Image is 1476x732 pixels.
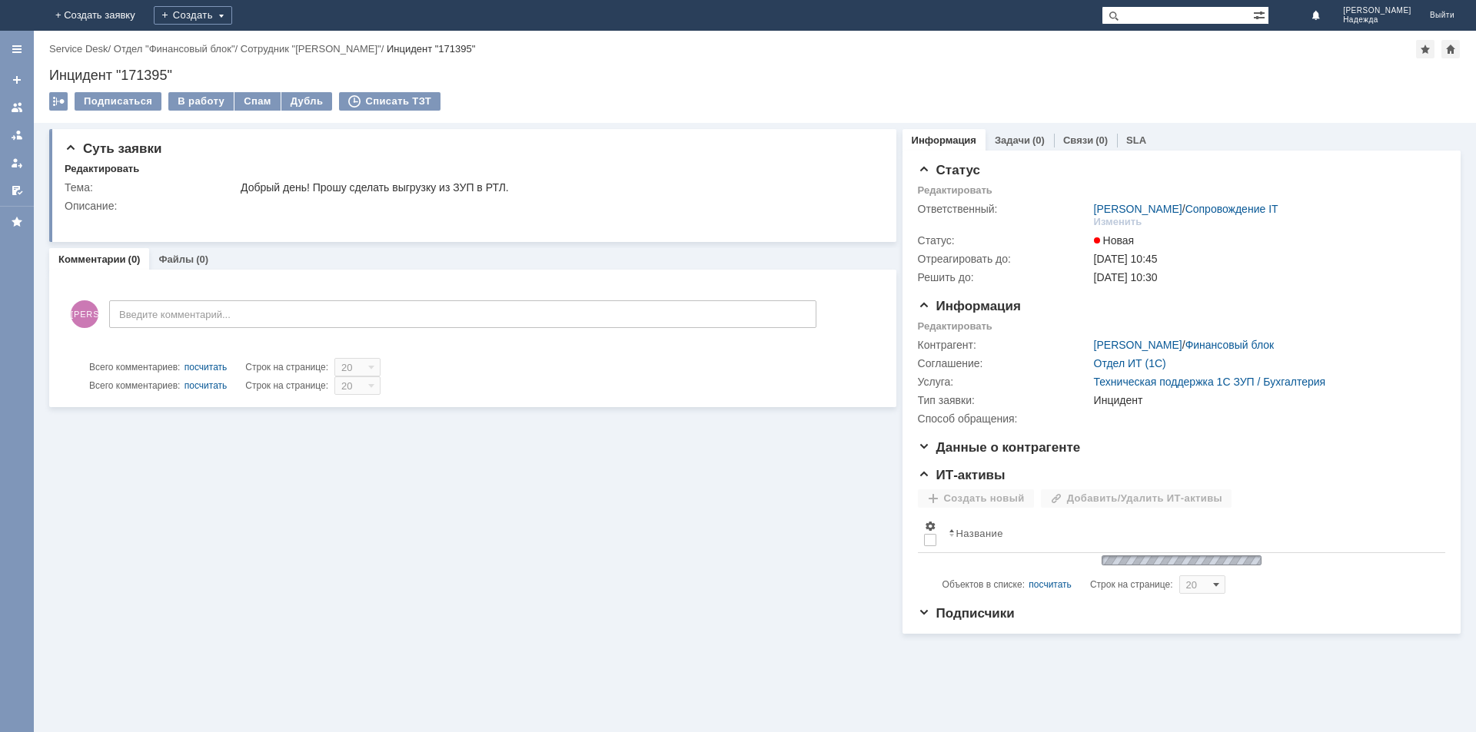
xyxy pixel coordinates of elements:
[918,606,1015,621] span: Подписчики
[65,163,139,175] div: Редактировать
[128,253,141,265] div: (0)
[918,440,1081,455] span: Данные о контрагенте
[1094,339,1182,351] a: [PERSON_NAME]
[89,362,180,373] span: Всего комментариев:
[1094,339,1275,351] div: /
[89,380,180,391] span: Всего комментариев:
[184,376,228,395] div: посчитать
[71,300,98,328] span: [PERSON_NAME]
[1094,234,1135,247] span: Новая
[918,412,1091,425] div: Способ обращения:
[918,163,980,177] span: Статус
[918,320,992,333] div: Редактировать
[241,181,873,194] div: Добрый день! Прошу сделать выгрузку из ЗУП в РТЛ.
[49,43,108,55] a: Service Desk
[1094,394,1438,406] div: Инцидент
[1094,253,1158,265] span: [DATE] 10:45
[114,43,235,55] a: Отдел "Финансовый блок"
[49,43,114,55] div: /
[918,376,1091,388] div: Услуга:
[5,68,29,92] a: Создать заявку
[65,200,876,212] div: Описание:
[5,123,29,147] a: Заявки в моей ответственности
[918,184,992,197] div: Редактировать
[918,253,1091,265] div: Отреагировать до:
[918,299,1021,313] span: Информация
[924,520,936,532] span: Настройки
[918,357,1091,369] div: Соглашение:
[58,253,126,265] a: Комментарии
[5,95,29,120] a: Заявки на командах
[1343,6,1411,15] span: [PERSON_NAME]
[1029,575,1072,594] div: посчитать
[918,394,1091,406] div: Тип заявки:
[65,181,238,194] div: Тема:
[918,468,1006,482] span: ИТ-активы
[1185,203,1278,215] a: Сопровождение IT
[1094,203,1182,215] a: [PERSON_NAME]
[1063,134,1093,146] a: Связи
[956,528,1003,539] div: Название
[49,92,68,111] div: Работа с массовостью
[918,339,1091,351] div: Контрагент:
[1094,376,1326,388] a: Техническая поддержка 1С ЗУП / Бухгалтерия
[1095,134,1108,146] div: (0)
[1094,271,1158,283] span: [DATE] 10:30
[158,253,194,265] a: Файлы
[942,514,1433,553] th: Название
[1094,357,1166,369] a: Отдел ИТ (1С)
[1185,339,1275,351] a: Финансовый блок
[154,6,232,25] div: Создать
[1343,15,1411,25] span: Надежда
[387,43,475,55] div: Инцидент "171395"
[1094,216,1142,228] div: Изменить
[942,575,1173,594] i: Строк на странице:
[49,68,1461,83] div: Инцидент "171395"
[65,141,161,156] span: Суть заявки
[114,43,241,55] div: /
[1416,40,1434,58] div: Добавить в избранное
[912,134,976,146] a: Информация
[5,151,29,175] a: Мои заявки
[1253,7,1268,22] span: Расширенный поиск
[1094,203,1278,215] div: /
[918,234,1091,247] div: Статус:
[5,178,29,203] a: Мои согласования
[1126,134,1146,146] a: SLA
[196,253,208,265] div: (0)
[1441,40,1460,58] div: Сделать домашней страницей
[1097,553,1266,568] img: wJIQAAOwAAAAAAAAAAAA==
[89,376,328,395] i: Строк на странице:
[918,271,1091,283] div: Решить до:
[241,43,381,55] a: Сотрудник "[PERSON_NAME]"
[184,358,228,376] div: посчитать
[1032,134,1045,146] div: (0)
[89,358,328,376] i: Строк на странице:
[995,134,1030,146] a: Задачи
[942,579,1025,590] span: Объектов в списке:
[241,43,387,55] div: /
[918,203,1091,215] div: Ответственный:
